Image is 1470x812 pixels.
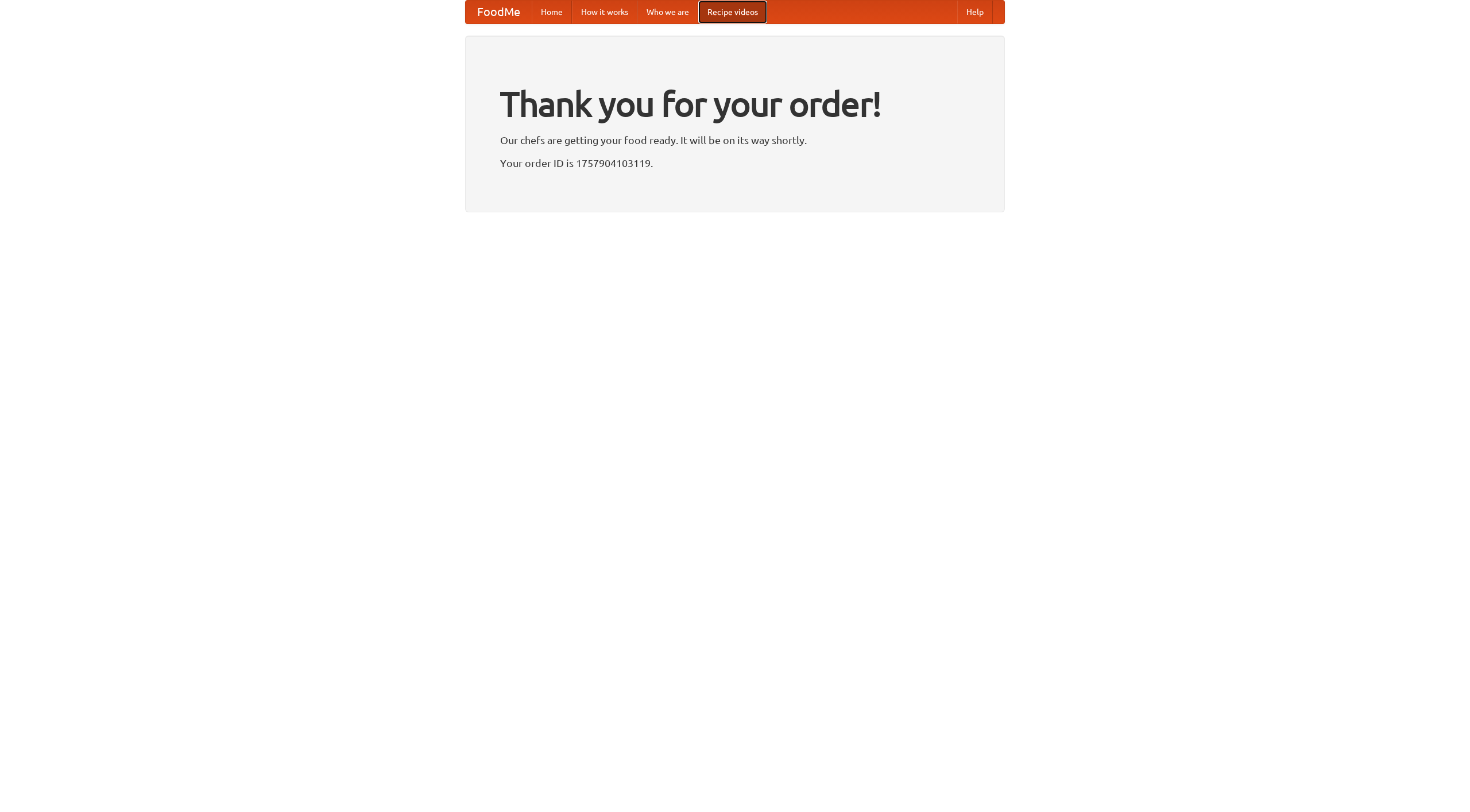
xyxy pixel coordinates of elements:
a: Home [532,1,572,24]
a: FoodMe [466,1,532,24]
a: How it works [572,1,637,24]
p: Your order ID is 1757904103119. [500,154,970,172]
a: Recipe videos [698,1,767,24]
a: Who we are [637,1,698,24]
a: Help [957,1,993,24]
h1: Thank you for your order! [500,76,970,131]
p: Our chefs are getting your food ready. It will be on its way shortly. [500,131,970,149]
